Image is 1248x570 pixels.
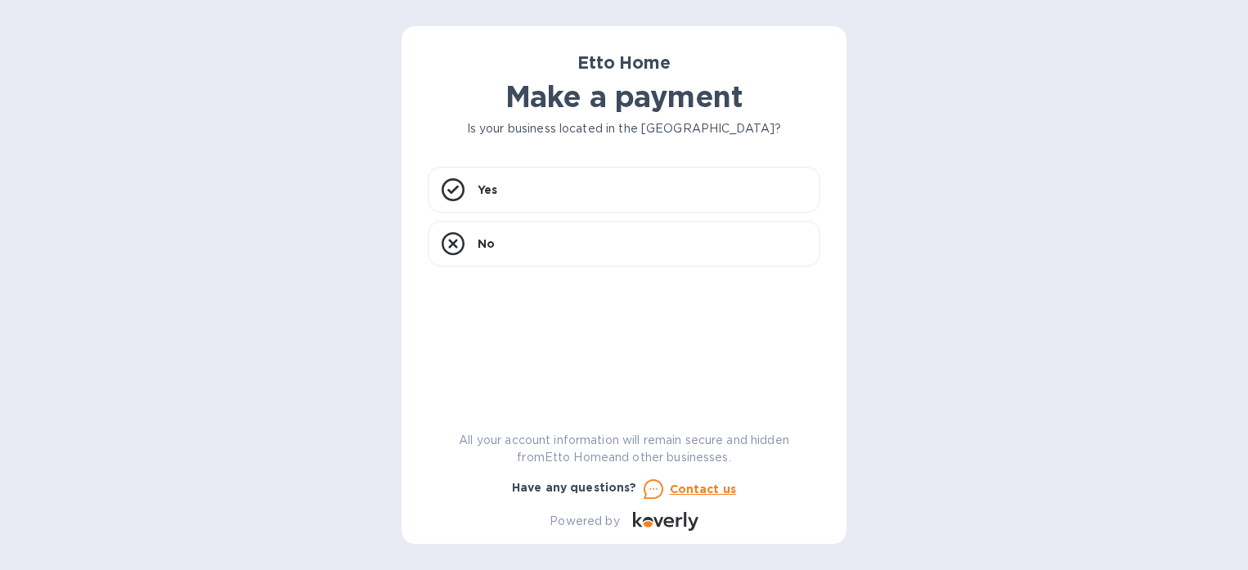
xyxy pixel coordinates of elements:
[428,79,820,114] h1: Make a payment
[428,432,820,466] p: All your account information will remain secure and hidden from Etto Home and other businesses.
[550,513,619,530] p: Powered by
[577,52,670,73] b: Etto Home
[512,481,637,494] b: Have any questions?
[478,182,497,198] p: Yes
[428,120,820,137] p: Is your business located in the [GEOGRAPHIC_DATA]?
[670,482,737,496] u: Contact us
[478,236,495,252] p: No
